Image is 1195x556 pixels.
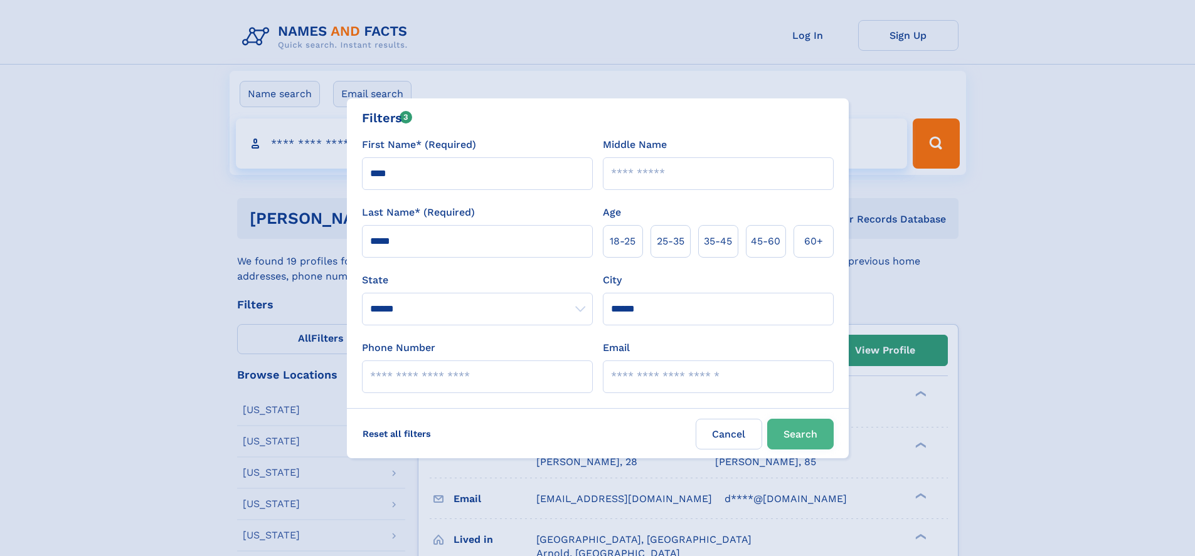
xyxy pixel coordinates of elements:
label: State [362,273,593,288]
label: Cancel [696,419,762,449]
span: 60+ [804,234,823,249]
label: Last Name* (Required) [362,205,475,220]
label: Middle Name [603,137,667,152]
span: 45‑60 [751,234,780,249]
div: Filters [362,108,413,127]
label: City [603,273,622,288]
button: Search [767,419,834,449]
label: Age [603,205,621,220]
span: 18‑25 [610,234,635,249]
label: First Name* (Required) [362,137,476,152]
label: Email [603,340,630,355]
label: Phone Number [362,340,435,355]
span: 35‑45 [704,234,732,249]
label: Reset all filters [354,419,439,449]
span: 25‑35 [657,234,684,249]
